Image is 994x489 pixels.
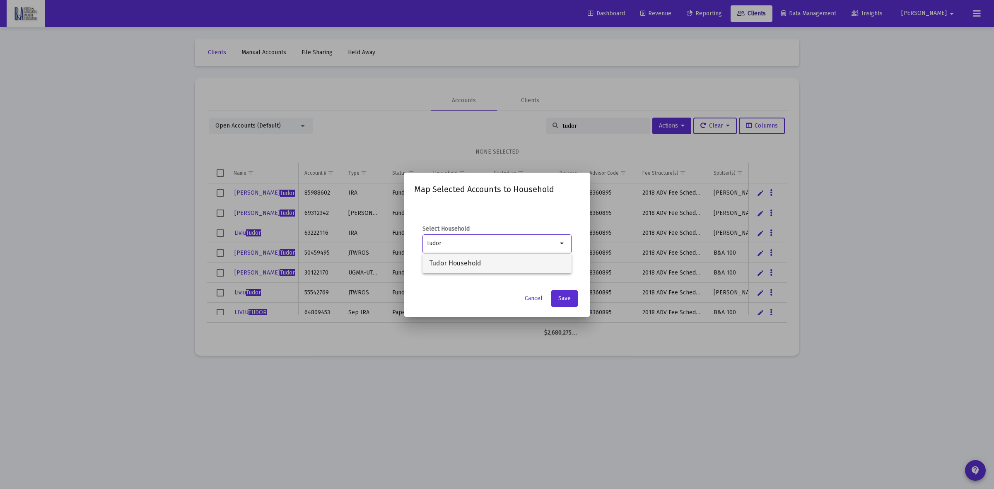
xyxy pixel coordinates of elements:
[525,295,543,302] span: Cancel
[551,290,578,307] button: Save
[558,295,571,302] span: Save
[518,290,549,307] button: Cancel
[429,253,565,273] span: Tudor Household
[427,240,557,247] input: Search or select a household
[422,225,572,233] label: Select Household
[557,238,567,248] mat-icon: arrow_drop_down
[414,183,580,196] h2: Map Selected Accounts to Household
